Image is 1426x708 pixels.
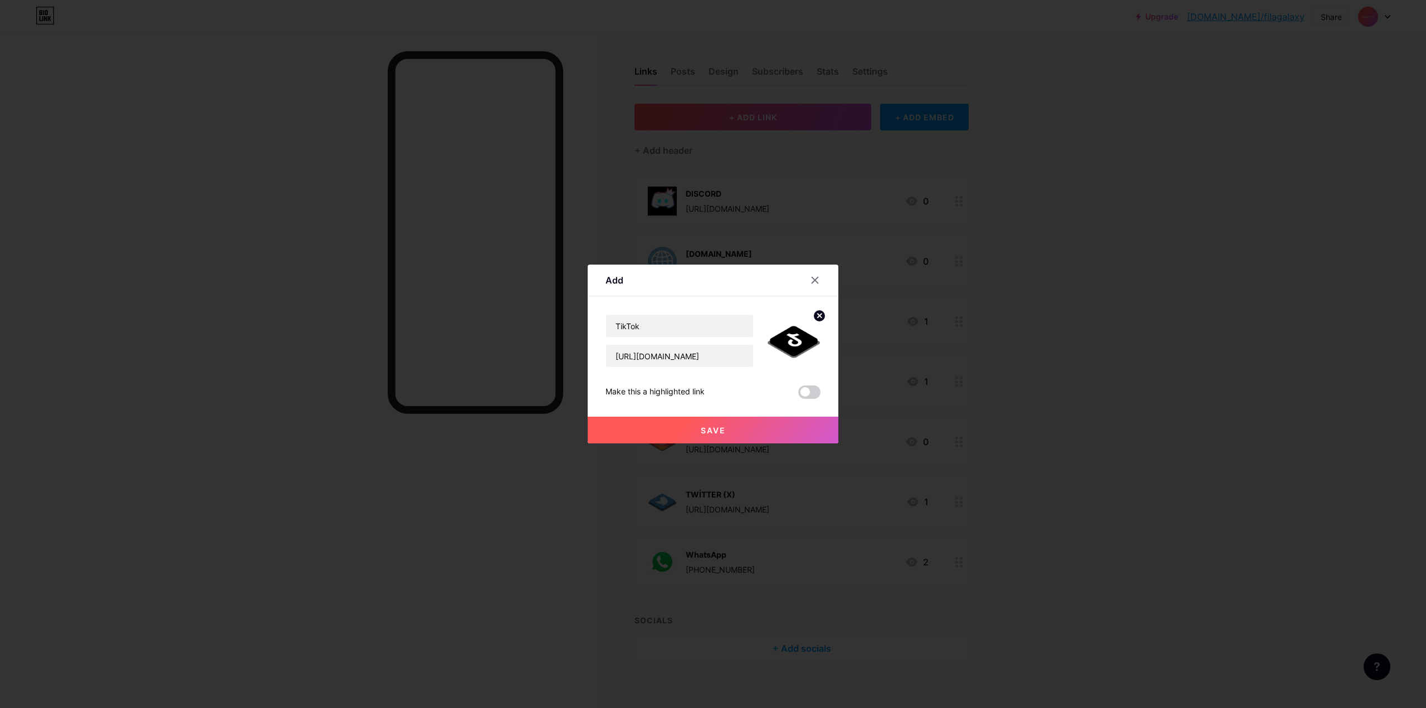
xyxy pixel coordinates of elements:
[767,314,821,368] img: link_thumbnail
[588,417,838,443] button: Save
[606,345,753,367] input: URL
[606,315,753,337] input: Title
[701,426,726,435] span: Save
[605,385,705,399] div: Make this a highlighted link
[605,274,623,287] div: Add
